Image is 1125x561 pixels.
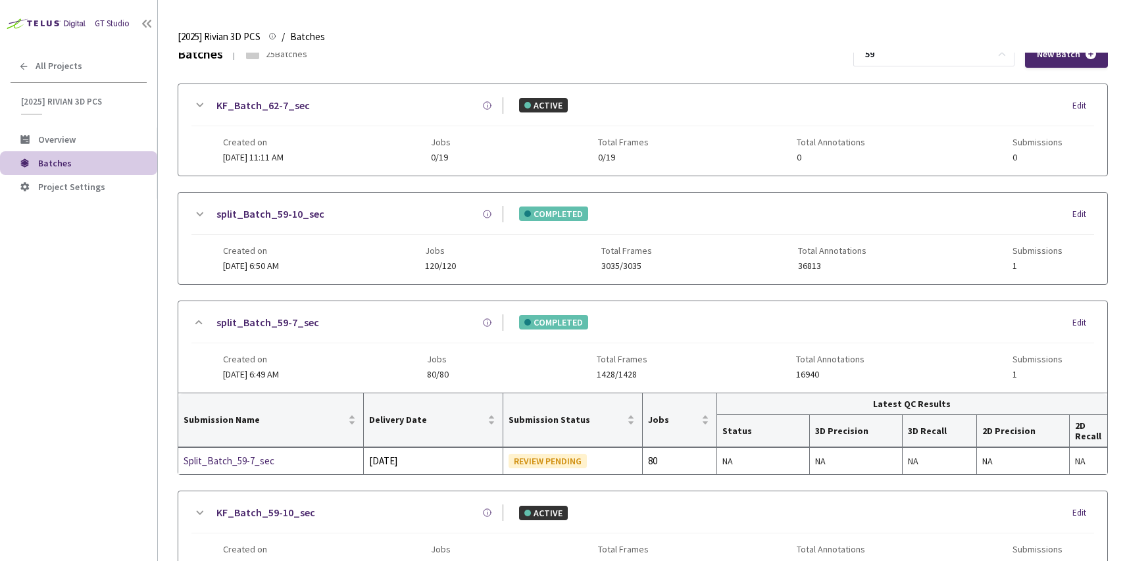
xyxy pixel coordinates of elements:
[427,354,449,364] span: Jobs
[1013,261,1062,271] span: 1
[717,393,1107,415] th: Latest QC Results
[184,414,345,425] span: Submission Name
[1013,245,1062,256] span: Submissions
[425,261,456,271] span: 120/120
[1037,49,1080,60] span: New Batch
[425,245,456,256] span: Jobs
[857,42,997,66] input: Search
[21,96,139,107] span: [2025] Rivian 3D PCS
[982,454,1064,468] div: NA
[38,134,76,145] span: Overview
[503,393,643,447] th: Submission Status
[1013,137,1062,147] span: Submissions
[519,506,568,520] div: ACTIVE
[598,137,649,147] span: Total Frames
[38,157,72,169] span: Batches
[597,354,647,364] span: Total Frames
[223,151,284,163] span: [DATE] 11:11 AM
[178,193,1107,284] div: split_Batch_59-10_secCOMPLETEDEditCreated on[DATE] 6:50 AMJobs120/120Total Frames3035/3035Total A...
[427,370,449,379] span: 80/80
[1013,370,1062,379] span: 1
[648,414,699,425] span: Jobs
[1013,153,1062,162] span: 0
[977,415,1070,447] th: 2D Precision
[519,315,588,329] div: COMPLETED
[1072,99,1094,112] div: Edit
[601,245,652,256] span: Total Frames
[597,370,647,379] span: 1428/1428
[431,137,451,147] span: Jobs
[797,544,865,554] span: Total Annotations
[216,314,319,331] a: split_Batch_59-7_sec
[178,393,364,447] th: Submission Name
[1075,454,1102,468] div: NA
[598,153,649,162] span: 0/19
[1072,506,1094,520] div: Edit
[223,544,284,554] span: Created on
[798,245,866,256] span: Total Annotations
[178,84,1107,176] div: KF_Batch_62-7_secACTIVEEditCreated on[DATE] 11:11 AMJobs0/19Total Frames0/19Total Annotations0Sub...
[38,181,105,193] span: Project Settings
[178,301,1107,393] div: split_Batch_59-7_secCOMPLETEDEditCreated on[DATE] 6:49 AMJobs80/80Total Frames1428/1428Total Anno...
[369,414,485,425] span: Delivery Date
[266,47,307,61] div: 25 Batches
[282,29,285,45] li: /
[509,454,587,468] div: REVIEW PENDING
[797,153,865,162] span: 0
[519,98,568,112] div: ACTIVE
[908,454,971,468] div: NA
[223,368,279,380] span: [DATE] 6:49 AM
[1013,544,1062,554] span: Submissions
[519,207,588,221] div: COMPLETED
[797,137,865,147] span: Total Annotations
[796,354,864,364] span: Total Annotations
[722,454,804,468] div: NA
[216,206,324,222] a: split_Batch_59-10_sec
[1070,415,1107,447] th: 2D Recall
[184,453,323,469] a: Split_Batch_59-7_sec
[509,414,624,425] span: Submission Status
[223,245,279,256] span: Created on
[648,453,711,469] div: 80
[369,453,497,469] div: [DATE]
[798,261,866,271] span: 36813
[431,153,451,162] span: 0/19
[601,261,652,271] span: 3035/3035
[216,504,315,521] a: KF_Batch_59-10_sec
[223,354,279,364] span: Created on
[810,415,903,447] th: 3D Precision
[223,137,284,147] span: Created on
[903,415,977,447] th: 3D Recall
[290,29,325,45] span: Batches
[1072,208,1094,221] div: Edit
[1013,354,1062,364] span: Submissions
[216,97,310,114] a: KF_Batch_62-7_sec
[796,370,864,379] span: 16940
[178,45,223,64] div: Batches
[95,18,130,30] div: GT Studio
[598,544,649,554] span: Total Frames
[643,393,717,447] th: Jobs
[1072,316,1094,329] div: Edit
[223,260,279,272] span: [DATE] 6:50 AM
[36,61,82,72] span: All Projects
[178,29,261,45] span: [2025] Rivian 3D PCS
[364,393,503,447] th: Delivery Date
[431,544,451,554] span: Jobs
[815,454,897,468] div: NA
[717,415,810,447] th: Status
